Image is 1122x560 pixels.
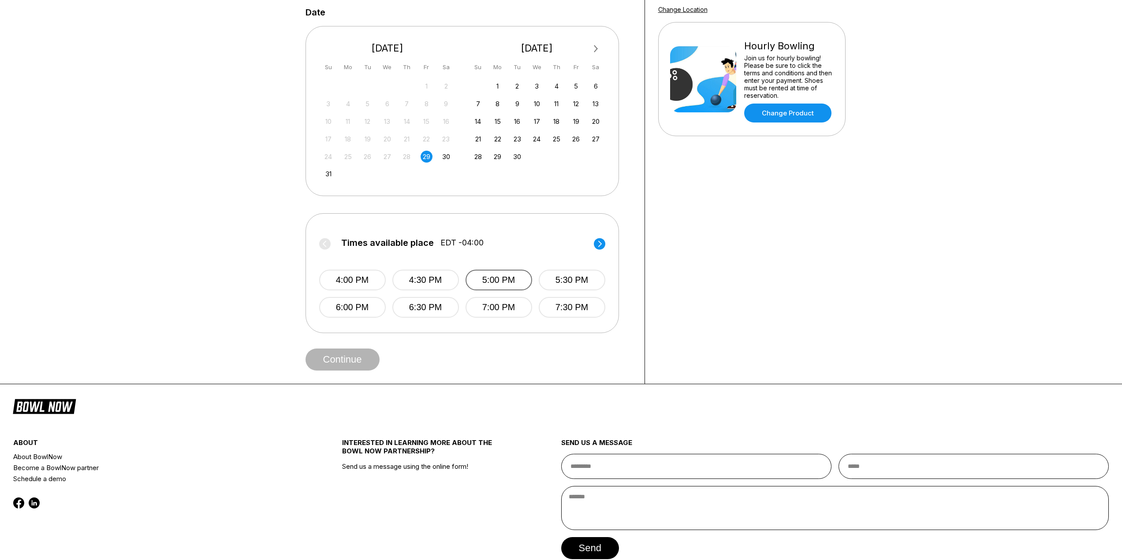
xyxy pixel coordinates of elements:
div: Choose Friday, September 26th, 2025 [570,133,582,145]
div: Choose Sunday, September 28th, 2025 [472,151,484,163]
div: Choose Sunday, September 21st, 2025 [472,133,484,145]
img: Hourly Bowling [670,46,736,112]
div: We [531,61,543,73]
a: Change Location [658,6,708,13]
button: 4:00 PM [319,270,386,290]
div: Choose Saturday, September 20th, 2025 [590,115,602,127]
div: Choose Thursday, September 4th, 2025 [551,80,563,92]
div: Choose Wednesday, September 17th, 2025 [531,115,543,127]
div: Choose Tuesday, September 30th, 2025 [511,151,523,163]
button: 6:00 PM [319,297,386,318]
div: [DATE] [469,42,605,54]
div: Not available Saturday, August 23rd, 2025 [440,133,452,145]
div: Not available Tuesday, August 26th, 2025 [362,151,373,163]
div: Not available Thursday, August 14th, 2025 [401,115,413,127]
div: Not available Thursday, August 7th, 2025 [401,98,413,110]
div: Choose Monday, September 8th, 2025 [492,98,503,110]
div: Fr [421,61,432,73]
div: Not available Sunday, August 10th, 2025 [322,115,334,127]
div: Tu [511,61,523,73]
div: Choose Monday, September 1st, 2025 [492,80,503,92]
div: Choose Tuesday, September 16th, 2025 [511,115,523,127]
button: Next Month [589,42,603,56]
button: 4:30 PM [392,270,459,290]
button: 7:30 PM [539,297,605,318]
div: Not available Monday, August 4th, 2025 [342,98,354,110]
a: About BowlNow [13,451,287,462]
div: Choose Friday, September 19th, 2025 [570,115,582,127]
div: Choose Tuesday, September 23rd, 2025 [511,133,523,145]
div: Not available Sunday, August 17th, 2025 [322,133,334,145]
div: Join us for hourly bowling! Please be sure to click the terms and conditions and then enter your ... [744,54,834,99]
div: Not available Wednesday, August 13th, 2025 [381,115,393,127]
div: Choose Thursday, September 18th, 2025 [551,115,563,127]
div: Not available Saturday, August 2nd, 2025 [440,80,452,92]
div: Choose Sunday, September 14th, 2025 [472,115,484,127]
div: Choose Monday, September 29th, 2025 [492,151,503,163]
div: Not available Monday, August 25th, 2025 [342,151,354,163]
div: Not available Monday, August 11th, 2025 [342,115,354,127]
div: We [381,61,393,73]
button: 5:00 PM [466,270,532,290]
div: Not available Wednesday, August 20th, 2025 [381,133,393,145]
div: Choose Thursday, September 25th, 2025 [551,133,563,145]
div: Choose Friday, August 29th, 2025 [421,151,432,163]
div: Choose Saturday, September 13th, 2025 [590,98,602,110]
div: Choose Tuesday, September 2nd, 2025 [511,80,523,92]
div: Choose Monday, September 15th, 2025 [492,115,503,127]
div: Fr [570,61,582,73]
div: Sa [590,61,602,73]
div: Choose Wednesday, September 24th, 2025 [531,133,543,145]
div: [DATE] [319,42,456,54]
div: Not available Monday, August 18th, 2025 [342,133,354,145]
div: Not available Friday, August 8th, 2025 [421,98,432,110]
div: month 2025-09 [471,79,603,163]
div: Th [551,61,563,73]
div: Hourly Bowling [744,40,834,52]
a: Schedule a demo [13,473,287,484]
div: Not available Friday, August 15th, 2025 [421,115,432,127]
div: Choose Sunday, September 7th, 2025 [472,98,484,110]
div: Choose Tuesday, September 9th, 2025 [511,98,523,110]
div: Choose Saturday, September 6th, 2025 [590,80,602,92]
span: EDT -04:00 [440,238,484,248]
div: Choose Saturday, August 30th, 2025 [440,151,452,163]
button: 6:30 PM [392,297,459,318]
div: Not available Sunday, August 3rd, 2025 [322,98,334,110]
div: Choose Friday, September 5th, 2025 [570,80,582,92]
div: Choose Wednesday, September 10th, 2025 [531,98,543,110]
div: Not available Tuesday, August 19th, 2025 [362,133,373,145]
button: 5:30 PM [539,270,605,290]
div: Su [322,61,334,73]
div: Sa [440,61,452,73]
div: Choose Saturday, September 27th, 2025 [590,133,602,145]
div: Not available Thursday, August 28th, 2025 [401,151,413,163]
div: Choose Friday, September 12th, 2025 [570,98,582,110]
div: Tu [362,61,373,73]
button: send [561,537,619,559]
div: about [13,438,287,451]
div: send us a message [561,438,1109,454]
a: Change Product [744,104,831,122]
div: Choose Wednesday, September 3rd, 2025 [531,80,543,92]
div: Mo [342,61,354,73]
div: Not available Friday, August 22nd, 2025 [421,133,432,145]
div: Not available Tuesday, August 12th, 2025 [362,115,373,127]
button: 7:00 PM [466,297,532,318]
div: Not available Wednesday, August 6th, 2025 [381,98,393,110]
div: Not available Saturday, August 9th, 2025 [440,98,452,110]
div: Choose Sunday, August 31st, 2025 [322,168,334,180]
div: Not available Sunday, August 24th, 2025 [322,151,334,163]
span: Times available place [341,238,434,248]
div: Choose Monday, September 22nd, 2025 [492,133,503,145]
a: Become a BowlNow partner [13,462,287,473]
div: Not available Friday, August 1st, 2025 [421,80,432,92]
div: Th [401,61,413,73]
div: Not available Saturday, August 16th, 2025 [440,115,452,127]
div: Not available Thursday, August 21st, 2025 [401,133,413,145]
div: Not available Wednesday, August 27th, 2025 [381,151,393,163]
div: Mo [492,61,503,73]
div: Not available Tuesday, August 5th, 2025 [362,98,373,110]
div: INTERESTED IN LEARNING MORE ABOUT THE BOWL NOW PARTNERSHIP? [342,438,507,462]
div: Choose Thursday, September 11th, 2025 [551,98,563,110]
